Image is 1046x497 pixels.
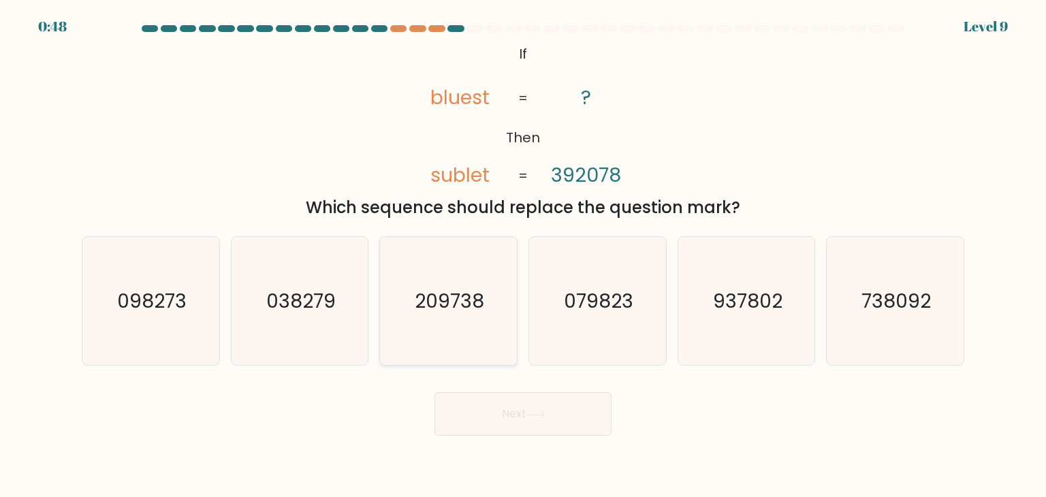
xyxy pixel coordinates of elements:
[90,195,956,220] div: Which sequence should replace the question mark?
[402,41,644,190] svg: @import url('[URL][DOMAIN_NAME]);
[38,16,67,37] div: 0:48
[434,392,612,436] button: Next
[581,84,591,111] tspan: ?
[964,16,1008,37] div: Level 9
[861,287,931,315] text: 738092
[430,84,490,111] tspan: bluest
[117,287,187,315] text: 098273
[518,89,528,108] tspan: =
[266,287,336,315] text: 038279
[518,166,528,185] tspan: =
[430,161,490,189] tspan: sublet
[519,44,527,63] tspan: If
[564,287,633,315] text: 079823
[713,287,782,315] text: 937802
[551,161,621,189] tspan: 392078
[506,128,540,147] tspan: Then
[415,287,485,315] text: 209738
